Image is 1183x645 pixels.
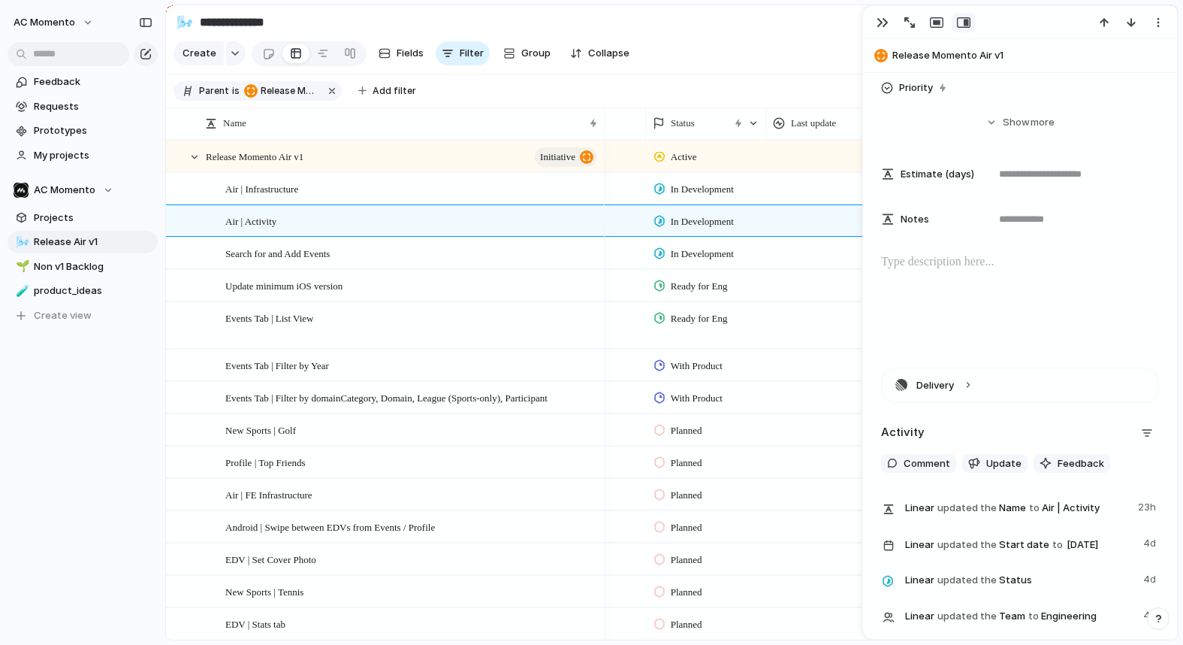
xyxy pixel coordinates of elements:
button: Showmore [881,109,1159,136]
span: Feedback [1058,456,1104,471]
span: [DATE] [1063,536,1103,554]
span: Feedback [34,74,152,89]
span: Planned [671,617,702,632]
span: 4d [1143,533,1159,551]
span: Air | Infrastructure [225,180,298,197]
span: With Product [671,391,723,406]
span: product_ideas [34,283,152,298]
button: Filter [436,41,490,65]
span: Update [986,456,1022,471]
button: Release Momento Air v1 [241,83,322,99]
button: AC Momento [8,179,158,201]
span: Update minimum iOS version [225,277,343,294]
span: Release Air v1 [34,235,152,250]
span: Active [671,150,697,165]
span: Projects [34,210,152,226]
span: Ready for Eng [671,311,728,326]
span: Linear [905,609,934,624]
div: 🌱 [16,258,26,275]
span: Air | Activity [225,212,276,229]
span: more [1031,115,1055,130]
a: Prototypes [8,120,158,142]
span: to [1028,609,1039,624]
span: updated the [937,501,997,516]
button: Delivery [882,368,1158,402]
span: Name Air | Activity [905,497,1129,518]
span: Air | FE Infrastructure [225,486,312,503]
span: Events Tab | List View [225,309,313,326]
span: My projects [34,148,152,163]
button: initiative [535,147,597,167]
span: Linear [905,537,934,553]
span: Start date [905,533,1134,556]
span: updated the [937,537,997,553]
span: Collapse [588,46,629,61]
span: Show [1003,115,1030,130]
span: In Development [671,214,734,229]
button: Create view [8,304,158,327]
a: Projects [8,207,158,229]
span: 4d [1143,569,1159,587]
span: Name [223,116,246,131]
span: Add filter [373,84,416,98]
button: Update [962,454,1028,474]
button: Create [174,41,224,65]
div: 🌬️ [177,12,193,32]
span: Create [183,46,216,61]
button: Comment [881,454,956,474]
a: 🌱Non v1 Backlog [8,256,158,278]
span: Status [671,116,695,131]
span: is [232,84,240,98]
span: updated the [937,609,997,624]
span: Events Tab | Filter by domainCategory, Domain, League (Sports-only), Participant [225,389,548,406]
span: Engineering [1041,609,1097,624]
span: With Product [671,359,723,374]
span: Linear [905,573,934,588]
span: New Sports | Tennis [225,583,303,600]
span: New Sports | Golf [225,421,296,438]
h2: Activity [881,424,925,441]
button: Fields [373,41,430,65]
button: 🌱 [14,259,29,274]
span: Create view [34,308,92,323]
div: 🌬️ [16,234,26,251]
span: Estimate (days) [901,167,974,182]
button: AC Momento [7,11,101,35]
span: Events Tab | Filter by Year [225,356,329,374]
span: Planned [671,520,702,535]
span: Release Momento Air v1 [892,48,1170,63]
span: to [1029,501,1040,516]
span: Comment [904,456,950,471]
span: Profile | Top Friends [225,453,306,471]
button: Release Momento Air v1 [870,44,1170,68]
span: In Development [671,247,734,262]
button: Feedback [1034,454,1110,474]
span: Filter [460,46,484,61]
span: Last update [791,116,836,131]
a: Requests [8,95,158,118]
span: Requests [34,99,152,114]
span: EDV | Stats tab [225,615,285,632]
span: Team [905,605,1134,626]
span: Search for and Add Events [225,244,330,262]
a: My projects [8,144,158,167]
button: 🌬️ [14,235,29,250]
span: Release Momento Air v1 [244,84,319,98]
span: initiative [540,147,575,168]
span: Status [905,569,1134,590]
span: Group [521,46,551,61]
span: Fields [397,46,424,61]
button: is [229,83,243,99]
div: 🧪 [16,283,26,300]
button: Add filter [349,80,425,101]
span: Linear [905,501,934,516]
button: 🌬️ [173,11,197,35]
span: Planned [671,423,702,438]
span: Android | Swipe between EDVs from Events / Profile [225,518,435,535]
a: 🧪product_ideas [8,280,158,302]
span: Planned [671,488,702,503]
span: Notes [901,212,929,227]
span: EDV | Set Cover Photo [225,550,316,568]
